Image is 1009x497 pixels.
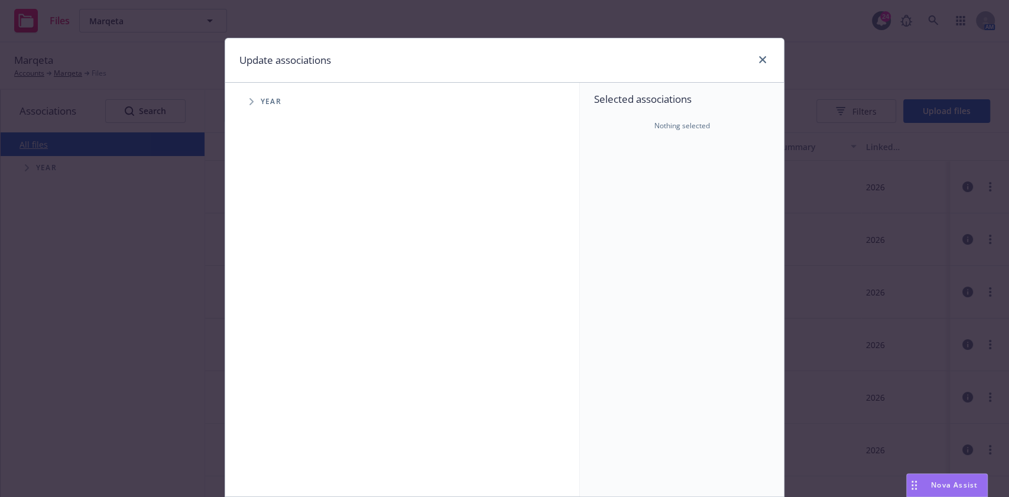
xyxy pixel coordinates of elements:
span: Nova Assist [931,480,978,490]
h1: Update associations [239,53,331,68]
span: Nothing selected [654,121,710,131]
a: close [755,53,770,67]
span: Year [261,98,281,105]
span: Selected associations [594,92,770,106]
button: Nova Assist [906,473,988,497]
div: Tree Example [225,90,579,113]
div: Drag to move [907,474,922,496]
